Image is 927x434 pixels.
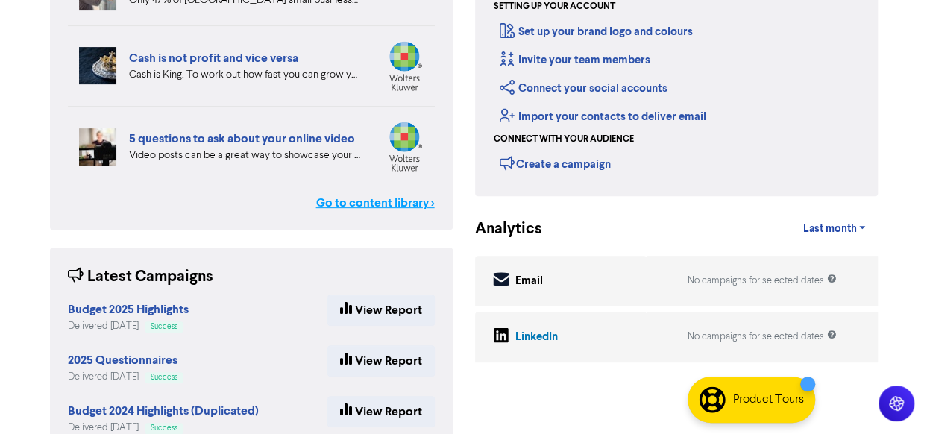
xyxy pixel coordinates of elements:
a: Budget 2025 Highlights [68,304,189,316]
a: Budget 2024 Highlights (Duplicated) [68,406,259,418]
a: Invite your team members [500,53,650,67]
strong: Budget 2025 Highlights [68,302,189,317]
a: View Report [327,295,435,326]
a: Set up your brand logo and colours [500,25,693,39]
div: Delivered [DATE] [68,319,189,333]
div: Email [515,273,543,290]
span: Success [151,323,177,330]
a: Cash is not profit and vice versa [129,51,298,66]
a: Connect your social accounts [500,81,667,95]
div: Create a campaign [500,152,611,174]
div: No campaigns for selected dates [688,330,837,344]
iframe: Chat Widget [852,362,927,434]
a: Last month [791,214,877,244]
div: LinkedIn [515,329,558,346]
div: Latest Campaigns [68,265,213,289]
div: Cash is King. To work out how fast you can grow your business, you need to look at your projected... [129,67,362,83]
a: View Report [327,345,435,377]
img: wolterskluwer [385,41,424,91]
a: Import your contacts to deliver email [500,110,706,124]
div: Connect with your audience [494,133,634,146]
strong: 2025 Questionnaires [68,353,177,368]
div: No campaigns for selected dates [688,274,837,288]
span: Success [151,424,177,432]
a: 2025 Questionnaires [68,355,177,367]
div: Delivered [DATE] [68,370,183,384]
img: wolters_kluwer [385,122,424,172]
div: Analytics [475,218,524,241]
div: Video posts can be a great way to showcase your product and build brand trust and connections wit... [129,148,362,163]
a: Go to content library > [316,194,435,212]
span: Last month [802,222,856,236]
strong: Budget 2024 Highlights (Duplicated) [68,403,259,418]
a: View Report [327,396,435,427]
a: 5 questions to ask about your online video [129,131,355,146]
span: Success [151,374,177,381]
